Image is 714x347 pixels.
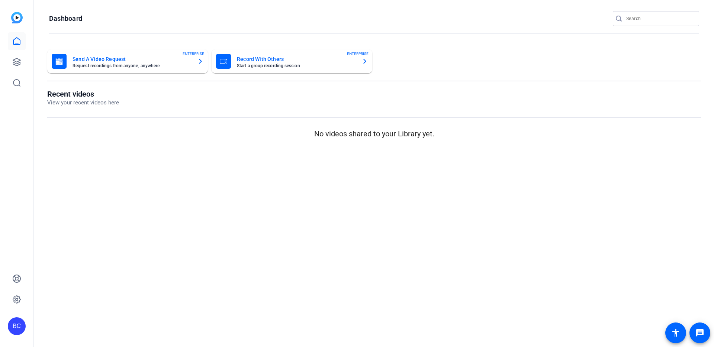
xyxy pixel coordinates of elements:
mat-icon: message [695,328,704,337]
mat-card-subtitle: Request recordings from anyone, anywhere [73,64,192,68]
span: ENTERPRISE [347,51,369,56]
h1: Recent videos [47,90,119,98]
p: View your recent videos here [47,98,119,107]
h1: Dashboard [49,14,82,23]
img: blue-gradient.svg [11,12,23,23]
mat-card-title: Send A Video Request [73,55,192,64]
button: Send A Video RequestRequest recordings from anyone, anywhereENTERPRISE [47,49,208,73]
mat-icon: accessibility [671,328,680,337]
p: No videos shared to your Library yet. [47,128,701,139]
mat-card-subtitle: Start a group recording session [237,64,356,68]
span: ENTERPRISE [183,51,204,56]
div: BC [8,317,26,335]
button: Record With OthersStart a group recording sessionENTERPRISE [212,49,372,73]
mat-card-title: Record With Others [237,55,356,64]
input: Search [626,14,693,23]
